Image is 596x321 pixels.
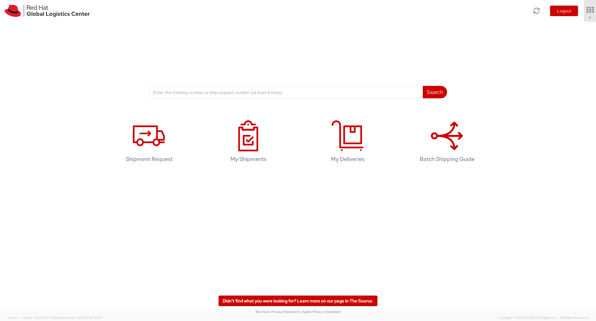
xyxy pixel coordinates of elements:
[65,315,103,320] span: master, [DATE] 09:34:17
[407,156,487,162] h4: Batch Shipping Guide
[21,315,22,320] span: ,
[5,5,90,17] img: rh-logistics-00dfa346123c4ec078e1.svg
[7,315,22,320] span: Server: -
[102,114,196,172] a: Shipment Request
[149,86,423,98] input: Enter the tracking number or ship request number (at least 4 chars)
[308,156,388,162] h4: My Deliveries
[109,156,189,162] h4: Shipment Request
[498,315,589,320] span: Copyright © [DATE]-[DATE] Agistix Inc., All Rights Reserved
[400,114,494,172] a: Batch Shipping Guide
[301,114,394,172] a: My Deliveries
[219,296,377,306] a: Didn't find what you were looking for? Learn more on our page in The Source.
[208,156,288,162] h4: My Shipments
[423,86,447,98] button: Search
[300,310,341,314] a: | Agistix Privacy Statement
[23,315,103,320] span: Client: 2025.18.0-5db8ab7
[202,114,295,172] a: My Shipments
[550,6,578,16] button: Logout
[255,310,299,314] a: Red Hat's Privacy Statement
[588,15,592,20] span: ▼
